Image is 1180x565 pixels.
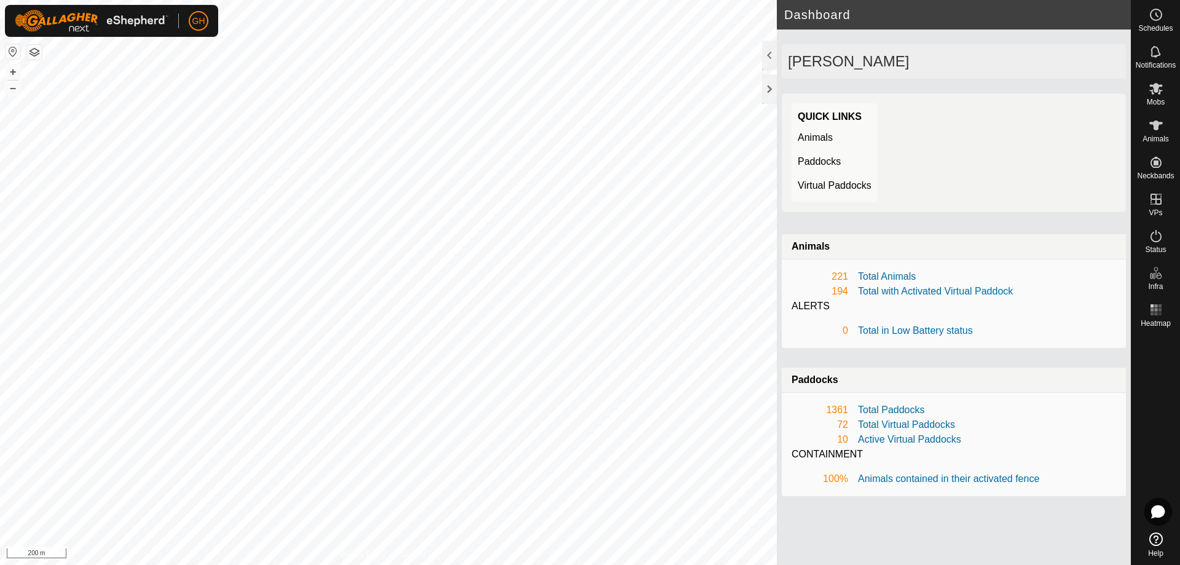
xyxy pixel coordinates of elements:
[792,323,848,338] div: 0
[858,419,955,430] a: Total Virtual Paddocks
[1148,550,1163,557] span: Help
[1141,320,1171,327] span: Heatmap
[1147,98,1165,106] span: Mobs
[6,65,20,79] button: +
[6,81,20,95] button: –
[1136,61,1176,69] span: Notifications
[792,241,830,251] strong: Animals
[858,434,961,444] a: Active Virtual Paddocks
[792,472,848,486] div: 100%
[792,417,848,432] div: 72
[798,180,871,191] a: Virtual Paddocks
[798,111,862,122] strong: Quick Links
[15,10,168,32] img: Gallagher Logo
[858,325,973,336] a: Total in Low Battery status
[1137,172,1174,180] span: Neckbands
[782,44,1126,79] div: [PERSON_NAME]
[792,432,848,447] div: 10
[858,271,916,282] a: Total Animals
[1143,135,1169,143] span: Animals
[1131,527,1180,562] a: Help
[858,473,1039,484] a: Animals contained in their activated fence
[340,549,386,560] a: Privacy Policy
[792,299,1116,314] div: ALERTS
[784,7,1131,22] h2: Dashboard
[1138,25,1173,32] span: Schedules
[1148,283,1163,290] span: Infra
[792,284,848,299] div: 194
[792,374,838,385] strong: Paddocks
[1149,209,1162,216] span: VPs
[6,44,20,59] button: Reset Map
[192,15,205,28] span: GH
[792,269,848,284] div: 221
[792,447,1116,462] div: CONTAINMENT
[1145,246,1166,253] span: Status
[798,156,841,167] a: Paddocks
[27,45,42,60] button: Map Layers
[858,405,925,415] a: Total Paddocks
[858,286,1013,296] a: Total with Activated Virtual Paddock
[798,132,833,143] a: Animals
[401,549,437,560] a: Contact Us
[792,403,848,417] div: 1361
